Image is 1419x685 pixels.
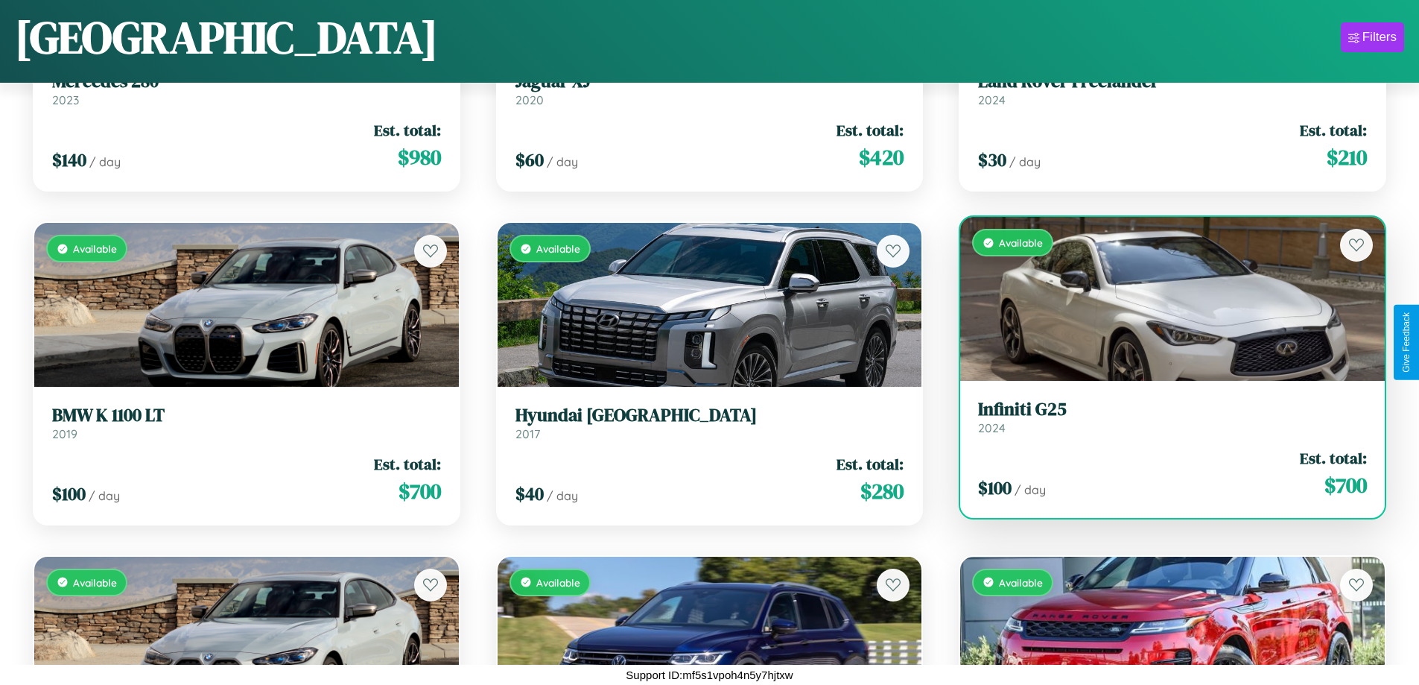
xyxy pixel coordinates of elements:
[398,142,441,172] span: $ 980
[52,92,79,107] span: 2023
[73,576,117,589] span: Available
[52,405,441,441] a: BMW K 1100 LT2019
[1009,154,1041,169] span: / day
[978,420,1006,435] span: 2024
[978,71,1367,107] a: Land Rover Freelander2024
[1324,470,1367,500] span: $ 700
[860,476,904,506] span: $ 280
[978,399,1367,420] h3: Infiniti G25
[837,453,904,475] span: Est. total:
[89,154,121,169] span: / day
[52,426,77,441] span: 2019
[999,236,1043,249] span: Available
[978,92,1006,107] span: 2024
[837,119,904,141] span: Est. total:
[374,119,441,141] span: Est. total:
[626,665,793,685] p: Support ID: mf5s1vpoh4n5y7hjtxw
[399,476,441,506] span: $ 700
[1401,312,1412,373] div: Give Feedback
[52,405,441,426] h3: BMW K 1100 LT
[515,92,544,107] span: 2020
[89,488,120,503] span: / day
[978,148,1006,172] span: $ 30
[978,476,1012,500] span: $ 100
[515,71,904,107] a: Jaguar XJ2020
[1362,30,1397,45] div: Filters
[1327,142,1367,172] span: $ 210
[515,148,544,172] span: $ 60
[536,576,580,589] span: Available
[515,426,540,441] span: 2017
[547,154,578,169] span: / day
[515,405,904,441] a: Hyundai [GEOGRAPHIC_DATA]2017
[515,405,904,426] h3: Hyundai [GEOGRAPHIC_DATA]
[1300,447,1367,469] span: Est. total:
[52,148,86,172] span: $ 140
[859,142,904,172] span: $ 420
[1300,119,1367,141] span: Est. total:
[515,482,544,506] span: $ 40
[536,242,580,255] span: Available
[999,576,1043,589] span: Available
[73,242,117,255] span: Available
[374,453,441,475] span: Est. total:
[1015,482,1046,497] span: / day
[15,7,438,68] h1: [GEOGRAPHIC_DATA]
[52,482,86,506] span: $ 100
[978,399,1367,435] a: Infiniti G252024
[52,71,441,107] a: Mercedes 2802023
[547,488,578,503] span: / day
[1341,22,1404,52] button: Filters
